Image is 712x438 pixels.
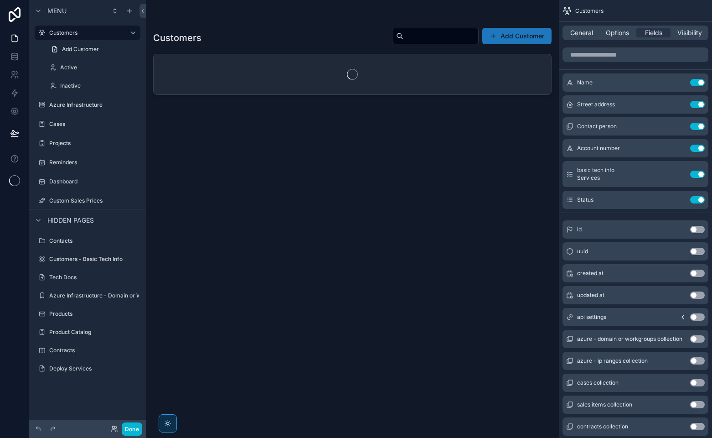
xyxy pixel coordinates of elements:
label: Dashboard [49,178,139,185]
a: Add Customer [46,42,140,57]
label: Tech Docs [49,274,139,281]
span: contracts collection [577,423,628,430]
label: Products [49,310,139,318]
a: Customers - Basic Tech Info [35,252,140,266]
a: Cases [35,117,140,131]
a: Products [35,307,140,321]
a: Contracts [35,343,140,358]
a: Azure Infrastructure - Domain or Workgroup [35,288,140,303]
span: azure - ip ranges collection [577,357,648,365]
a: Inactive [46,78,140,93]
span: Options [606,28,629,37]
label: Azure Infrastructure - Domain or Workgroup [49,292,165,299]
span: Hidden pages [47,216,94,225]
span: azure - domain or workgroups collection [577,335,682,343]
span: id [577,226,582,233]
a: Custom Sales Prices [35,193,140,208]
span: created at [577,270,604,277]
span: Add Customer [62,46,99,53]
span: Contact person [577,123,617,130]
label: Customers - Basic Tech Info [49,255,139,263]
label: Customers [49,29,122,36]
label: Azure Infrastructure [49,101,139,109]
label: Cases [49,120,139,128]
label: Product Catalog [49,328,139,336]
span: Menu [47,6,67,16]
span: cases collection [577,379,619,386]
span: api settings [577,313,606,321]
a: Dashboard [35,174,140,189]
label: Contracts [49,347,139,354]
label: Deploy Services [49,365,139,372]
span: Visibility [677,28,702,37]
label: Reminders [49,159,139,166]
a: Projects [35,136,140,151]
span: Account number [577,145,620,152]
span: uuid [577,248,588,255]
a: Azure Infrastructure [35,98,140,112]
span: General [570,28,593,37]
label: Inactive [60,82,139,89]
span: Services [577,174,614,182]
span: Name [577,79,593,86]
span: updated at [577,292,604,299]
a: Active [46,60,140,75]
label: Active [60,64,139,71]
a: Customers [35,26,140,40]
span: Fields [645,28,662,37]
span: basic tech info [577,167,614,174]
span: sales items collection [577,401,632,408]
button: Done [122,422,142,436]
label: Custom Sales Prices [49,197,139,204]
a: Deploy Services [35,361,140,376]
a: Reminders [35,155,140,170]
label: Projects [49,140,139,147]
span: Customers [575,7,604,15]
a: Contacts [35,234,140,248]
a: Product Catalog [35,325,140,339]
span: Status [577,196,593,203]
span: Street address [577,101,615,108]
a: Tech Docs [35,270,140,285]
label: Contacts [49,237,139,245]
